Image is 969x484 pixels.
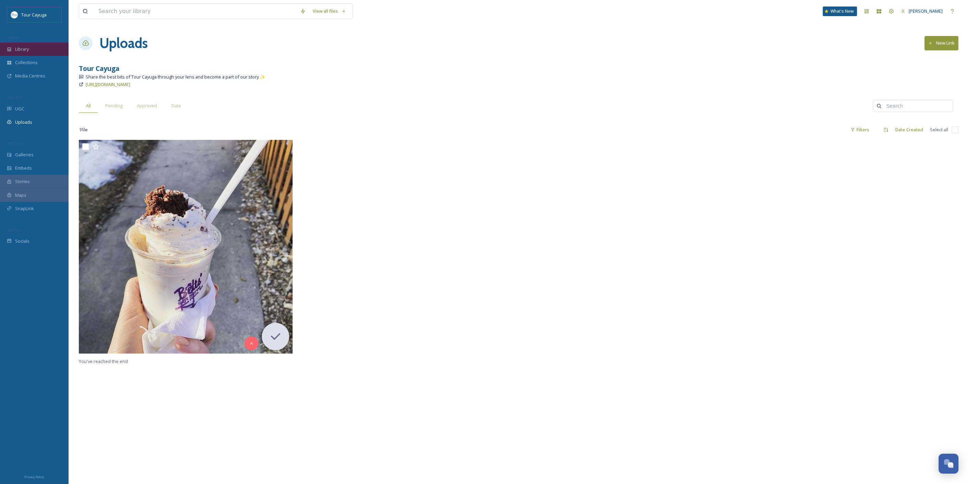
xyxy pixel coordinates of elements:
a: View all files [309,4,349,18]
span: Stories [15,178,30,185]
span: Media Centres [15,73,45,79]
span: Tour Cayuga [21,12,47,18]
span: You've reached the end [79,358,128,364]
span: SnapLink [15,205,34,212]
span: MEDIA [7,35,19,40]
span: WIDGETS [7,141,23,146]
span: Embeds [15,165,32,171]
span: COLLECT [7,95,22,100]
span: [URL][DOMAIN_NAME] [86,81,130,87]
button: Open Chat [939,454,959,474]
span: SOCIALS [7,227,21,232]
a: What's New [823,7,857,16]
span: Data [171,102,181,109]
span: Privacy Policy [24,475,44,479]
input: Search [883,99,950,113]
strong: Tour Cayuga [79,64,119,73]
span: Collections [15,59,38,66]
span: Pending [105,102,122,109]
span: Select all [930,126,948,133]
span: Socials [15,238,29,244]
img: download.jpeg [11,11,18,18]
img: sarahliliano-1234.jpg [79,140,293,354]
span: [PERSON_NAME] [909,8,943,14]
a: Privacy Policy [24,472,44,481]
span: Approved [137,102,157,109]
span: Library [15,46,29,52]
span: Maps [15,192,26,198]
div: Date Created [892,123,927,136]
a: [URL][DOMAIN_NAME] [86,80,130,88]
a: [PERSON_NAME] [898,4,946,18]
span: Uploads [15,119,32,125]
span: 1 file [79,126,88,133]
span: All [86,102,91,109]
button: New Link [925,36,959,50]
span: Share the best bits of Tour Cayuga through your lens and become a part of our story ✨ [86,74,265,80]
div: Filters [847,123,873,136]
a: Uploads [99,33,148,53]
span: Galleries [15,152,34,158]
span: UGC [15,106,24,112]
input: Search your library [95,4,297,19]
